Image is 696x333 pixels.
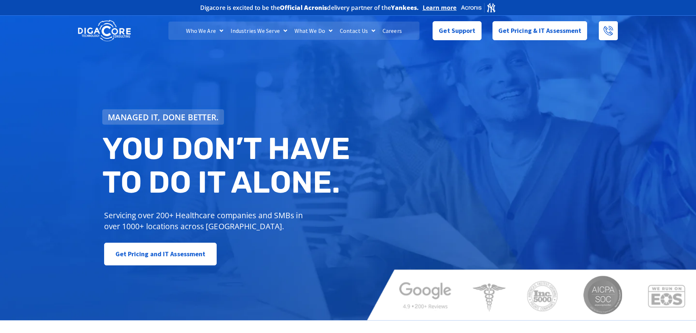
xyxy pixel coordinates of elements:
[104,210,308,232] p: Servicing over 200+ Healthcare companies and SMBs in over 1000+ locations across [GEOGRAPHIC_DATA].
[492,21,587,40] a: Get Pricing & IT Assessment
[291,22,336,40] a: What We Do
[379,22,406,40] a: Careers
[78,19,131,42] img: DigaCore Technology Consulting
[200,5,419,11] h2: Digacore is excited to be the delivery partner of the
[104,243,217,265] a: Get Pricing and IT Assessment
[280,4,327,12] b: Official Acronis
[498,23,582,38] span: Get Pricing & IT Assessment
[108,113,219,121] span: Managed IT, done better.
[460,2,496,13] img: Acronis
[182,22,227,40] a: Who We Are
[227,22,291,40] a: Industries We Serve
[115,247,206,261] span: Get Pricing and IT Assessment
[168,22,419,40] nav: Menu
[102,132,354,199] h2: You don’t have to do IT alone.
[439,23,475,38] span: Get Support
[423,4,457,11] a: Learn more
[102,109,224,125] a: Managed IT, done better.
[336,22,379,40] a: Contact Us
[433,21,481,40] a: Get Support
[391,4,419,12] b: Yankees.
